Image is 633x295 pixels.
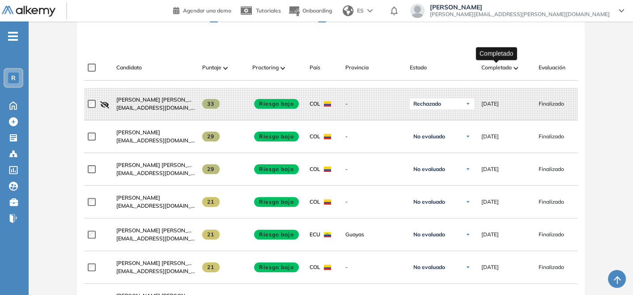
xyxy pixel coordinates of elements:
[116,194,195,202] a: [PERSON_NAME]
[465,134,471,139] img: Ícono de flecha
[588,252,633,295] div: Widget de chat
[252,64,279,72] span: Proctoring
[116,128,195,137] a: [PERSON_NAME]
[116,169,195,177] span: [EMAIL_ADDRESS][DOMAIN_NAME]
[413,133,445,140] span: No evaluado
[465,232,471,237] img: Ícono de flecha
[345,100,403,108] span: -
[116,202,195,210] span: [EMAIL_ADDRESS][DOMAIN_NAME]
[367,9,373,13] img: arrow
[202,64,221,72] span: Puntaje
[116,227,195,235] a: [PERSON_NAME] [PERSON_NAME]
[324,134,331,139] img: COL
[116,96,195,104] a: [PERSON_NAME] [PERSON_NAME]
[539,263,564,271] span: Finalizado
[413,198,445,205] span: No evaluado
[410,64,427,72] span: Estado
[173,4,231,15] a: Agendar una demo
[539,133,564,141] span: Finalizado
[413,100,441,107] span: Rechazado
[11,74,16,81] span: R
[116,267,195,275] span: [EMAIL_ADDRESS][DOMAIN_NAME]
[465,199,471,205] img: Ícono de flecha
[345,133,403,141] span: -
[324,167,331,172] img: COL
[413,231,445,238] span: No evaluado
[116,137,195,145] span: [EMAIL_ADDRESS][DOMAIN_NAME]
[539,64,565,72] span: Evaluación
[256,7,281,14] span: Tutoriales
[116,235,195,243] span: [EMAIL_ADDRESS][DOMAIN_NAME]
[481,165,499,173] span: [DATE]
[310,231,320,239] span: ECU
[481,231,499,239] span: [DATE]
[254,132,299,141] span: Riesgo bajo
[481,100,499,108] span: [DATE]
[223,67,228,69] img: [missing "en.ARROW_ALT" translation]
[2,6,55,17] img: Logo
[430,4,610,11] span: [PERSON_NAME]
[202,132,220,141] span: 29
[202,164,220,174] span: 29
[345,198,403,206] span: -
[324,232,331,237] img: ECU
[310,198,320,206] span: COL
[345,263,403,271] span: -
[465,167,471,172] img: Ícono de flecha
[116,259,195,267] a: [PERSON_NAME] [PERSON_NAME]
[254,262,299,272] span: Riesgo bajo
[324,265,331,270] img: COL
[310,263,320,271] span: COL
[345,165,403,173] span: -
[202,197,220,207] span: 21
[183,7,231,14] span: Agendar una demo
[310,64,320,72] span: País
[302,7,332,14] span: Onboarding
[202,99,220,109] span: 33
[116,129,160,136] span: [PERSON_NAME]
[588,252,633,295] iframe: Chat Widget
[413,264,445,271] span: No evaluado
[343,5,353,16] img: world
[476,47,517,60] div: Completado
[413,166,445,173] span: No evaluado
[116,161,195,169] a: [PERSON_NAME] [PERSON_NAME]
[481,133,499,141] span: [DATE]
[514,67,518,69] img: [missing "en.ARROW_ALT" translation]
[324,101,331,107] img: COL
[116,194,160,201] span: [PERSON_NAME]
[202,262,220,272] span: 21
[288,1,332,21] button: Onboarding
[254,230,299,239] span: Riesgo bajo
[465,265,471,270] img: Ícono de flecha
[254,164,299,174] span: Riesgo bajo
[116,227,205,234] span: [PERSON_NAME] [PERSON_NAME]
[310,165,320,173] span: COL
[465,101,471,107] img: Ícono de flecha
[116,64,142,72] span: Candidato
[481,64,512,72] span: Completado
[539,231,564,239] span: Finalizado
[254,99,299,109] span: Riesgo bajo
[539,165,564,173] span: Finalizado
[116,162,205,168] span: [PERSON_NAME] [PERSON_NAME]
[345,231,403,239] span: Guayas
[202,230,220,239] span: 21
[481,263,499,271] span: [DATE]
[8,35,18,37] i: -
[280,67,285,69] img: [missing "en.ARROW_ALT" translation]
[324,199,331,205] img: COL
[430,11,610,18] span: [PERSON_NAME][EMAIL_ADDRESS][PERSON_NAME][DOMAIN_NAME]
[254,197,299,207] span: Riesgo bajo
[539,100,564,108] span: Finalizado
[310,133,320,141] span: COL
[345,64,369,72] span: Provincia
[116,104,195,112] span: [EMAIL_ADDRESS][DOMAIN_NAME]
[116,96,205,103] span: [PERSON_NAME] [PERSON_NAME]
[357,7,364,15] span: ES
[481,198,499,206] span: [DATE]
[539,198,564,206] span: Finalizado
[310,100,320,108] span: COL
[116,260,205,266] span: [PERSON_NAME] [PERSON_NAME]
